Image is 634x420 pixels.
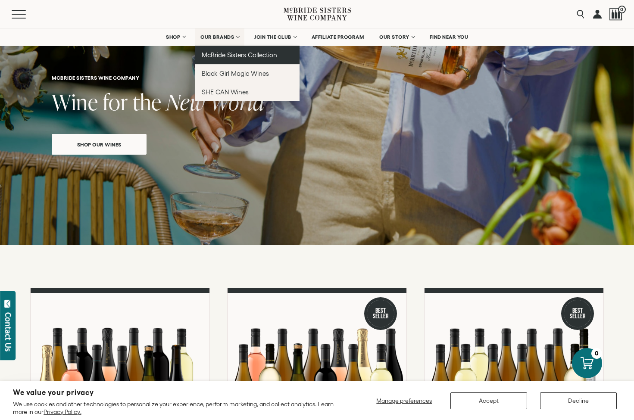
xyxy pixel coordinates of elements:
a: Black Girl Magic Wines [195,64,300,83]
button: Decline [540,392,617,409]
a: SHE CAN Wines [195,83,300,101]
h2: We value your privacy [13,389,340,396]
div: Contact Us [4,312,12,352]
button: Manage preferences [371,392,437,409]
span: 0 [618,6,626,13]
a: Privacy Policy. [44,408,81,415]
span: FIND NEAR YOU [430,34,468,40]
a: OUR STORY [374,28,420,46]
span: McBride Sisters Collection [202,51,278,59]
span: the [133,87,162,117]
span: JOIN THE CLUB [254,34,291,40]
span: AFFILIATE PROGRAM [312,34,364,40]
h6: McBride Sisters Wine Company [52,75,465,81]
span: Manage preferences [376,397,432,404]
span: New [166,87,205,117]
a: OUR BRANDS [195,28,244,46]
a: McBride Sisters Collection [195,46,300,64]
a: JOIN THE CLUB [249,28,302,46]
span: SHOP [166,34,181,40]
span: Wine [52,87,98,117]
span: World [210,87,265,117]
p: We use cookies and other technologies to personalize your experience, perform marketing, and coll... [13,400,340,416]
span: OUR BRANDS [200,34,234,40]
span: Shop our wines [62,136,137,153]
button: Accept [450,392,527,409]
a: Shop our wines [52,134,147,155]
span: for [103,87,128,117]
a: AFFILIATE PROGRAM [306,28,370,46]
button: Mobile Menu Trigger [12,10,43,19]
a: FIND NEAR YOU [424,28,474,46]
span: Black Girl Magic Wines [202,70,269,77]
a: SHOP [160,28,191,46]
span: SHE CAN Wines [202,88,249,96]
span: OUR STORY [379,34,409,40]
div: 0 [591,348,602,359]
